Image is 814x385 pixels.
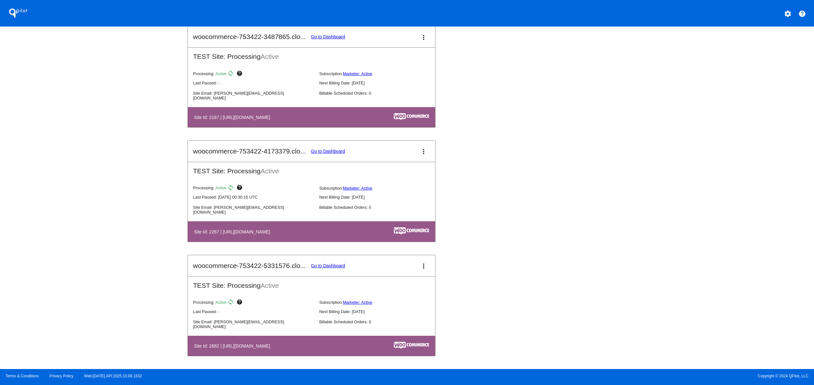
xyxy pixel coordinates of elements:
a: Marketer: Active [343,71,372,76]
span: Active [215,71,227,76]
p: Site Email: [PERSON_NAME][EMAIL_ADDRESS][DOMAIN_NAME] [193,319,314,329]
mat-icon: more_vert [420,34,427,41]
mat-icon: sync [227,299,235,307]
p: Next Billing Date: [DATE] [319,309,440,314]
p: Billable Scheduled Orders: 0 [319,205,440,210]
a: Terms & Conditions [5,374,39,378]
mat-icon: more_vert [420,262,427,270]
mat-icon: settings [784,10,792,18]
a: Go to Dashboard [311,263,345,268]
span: Active [215,300,227,305]
a: Go to Dashboard [311,34,345,39]
p: Subscription: [319,300,440,305]
h2: TEST Site: Processing [188,48,435,60]
mat-icon: sync [227,70,235,78]
a: Privacy Policy [50,374,74,378]
p: Subscription: [319,71,440,76]
h1: QPilot [5,7,31,20]
p: Subscription: [319,186,440,191]
span: Copyright © 2024 QPilot, LLC [412,374,809,378]
img: c53aa0e5-ae75-48aa-9bee-956650975ee5 [394,342,429,349]
h2: TEST Site: Processing [188,277,435,289]
img: c53aa0e5-ae75-48aa-9bee-956650975ee5 [394,113,429,120]
a: Go to Dashboard [311,149,345,154]
p: Next Billing Date: [DATE] [319,81,440,85]
p: Billable Scheduled Orders: 0 [319,91,440,96]
span: Active [215,186,227,191]
p: Processing: [193,185,314,192]
mat-icon: sync [227,185,235,192]
p: Next Billing Date: [DATE] [319,195,440,200]
p: Site Email: [PERSON_NAME][EMAIL_ADDRESS][DOMAIN_NAME] [193,91,314,100]
span: Active [260,167,279,175]
a: Marketer: Active [343,186,372,191]
a: Web:[DATE] API:2025.10.08.1632 [84,374,142,378]
h2: TEST Site: Processing [188,162,435,175]
h2: woocommerce-753422-5331576.clo... [193,262,306,270]
mat-icon: help [236,185,244,192]
img: c53aa0e5-ae75-48aa-9bee-956650975ee5 [394,227,429,234]
p: Last Paused: [DATE] 00:30:15 UTC [193,195,314,200]
mat-icon: help [798,10,806,18]
h4: Site Id: 2682 | [URL][DOMAIN_NAME] [194,343,273,349]
a: Marketer: Active [343,300,372,305]
p: Last Paused: - [193,81,314,85]
mat-icon: help [236,299,244,307]
h2: woocommerce-753422-4173379.clo... [193,147,306,155]
mat-icon: help [236,70,244,78]
h4: Site Id: 2267 | [URL][DOMAIN_NAME] [194,229,273,234]
p: Billable Scheduled Orders: 0 [319,319,440,324]
span: Active [260,282,279,289]
mat-icon: more_vert [420,148,427,155]
p: Last Paused: - [193,309,314,314]
h2: woocommerce-753422-3487865.clo... [193,33,306,41]
p: Processing: [193,70,314,78]
p: Site Email: [PERSON_NAME][EMAIL_ADDRESS][DOMAIN_NAME] [193,205,314,215]
p: Processing: [193,299,314,307]
h4: Site Id: 2167 | [URL][DOMAIN_NAME] [194,115,273,120]
span: Active [260,53,279,60]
